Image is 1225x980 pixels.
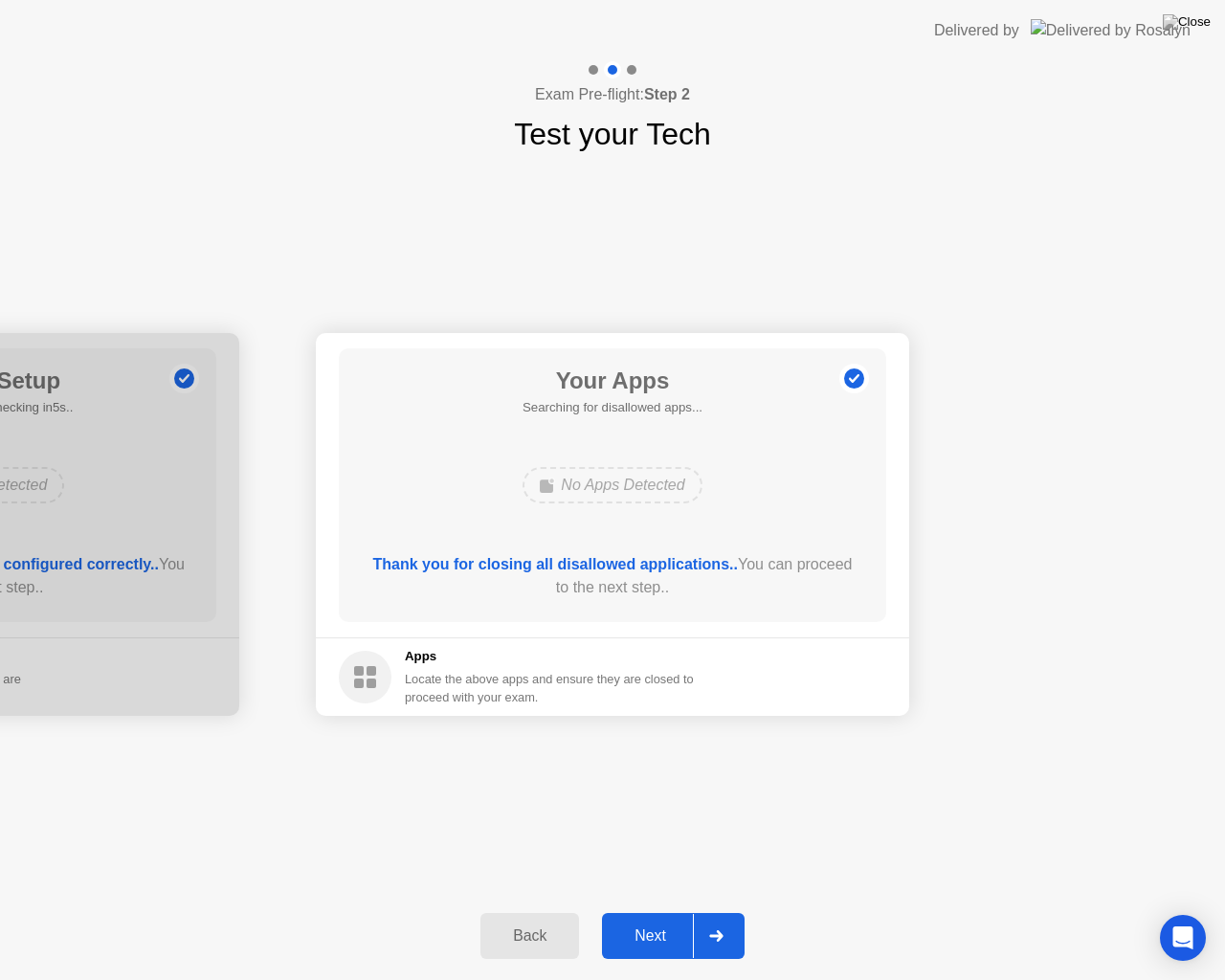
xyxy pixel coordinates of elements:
[367,553,859,599] div: You can proceed to the next step..
[405,670,695,706] div: Locate the above apps and ensure they are closed to proceed with your exam.
[1163,14,1211,30] img: Close
[523,467,702,503] div: No Apps Detected
[602,913,745,959] button: Next
[523,364,702,398] h1: Your Apps
[1031,19,1191,41] img: Delivered by Rosalyn
[1160,915,1206,961] div: Open Intercom Messenger
[405,647,695,666] h5: Apps
[373,556,738,572] b: Thank you for closing all disallowed applications..
[480,913,579,959] button: Back
[608,927,693,945] div: Next
[535,83,690,106] h4: Exam Pre-flight:
[644,86,690,102] b: Step 2
[486,927,573,945] div: Back
[523,398,702,417] h5: Searching for disallowed apps...
[934,19,1019,42] div: Delivered by
[514,111,711,157] h1: Test your Tech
